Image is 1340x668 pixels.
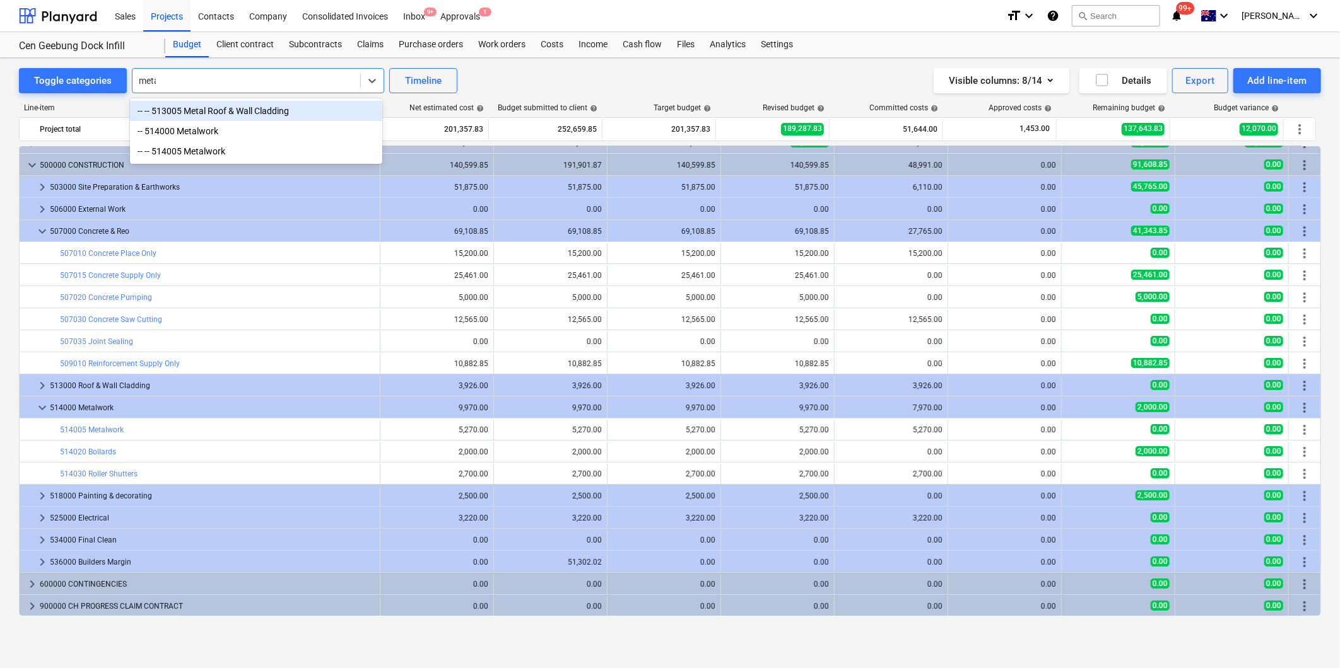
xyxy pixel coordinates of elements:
[613,425,715,434] div: 5,270.00
[840,492,943,500] div: 0.00
[498,103,597,112] div: Budget submitted to client
[835,119,937,139] div: 51,644.00
[499,249,602,258] div: 15,200.00
[613,227,715,236] div: 69,108.85
[1264,468,1283,478] span: 0.00
[385,469,488,478] div: 2,700.00
[953,337,1056,346] div: 0.00
[1151,424,1170,434] span: 0.00
[869,103,938,112] div: Committed costs
[385,492,488,500] div: 2,500.00
[840,315,943,324] div: 12,565.00
[1297,224,1312,239] span: More actions
[654,103,711,112] div: Target budget
[840,227,943,236] div: 27,765.00
[385,337,488,346] div: 0.00
[702,32,753,57] a: Analytics
[726,469,829,478] div: 2,700.00
[499,492,602,500] div: 2,500.00
[953,425,1056,434] div: 0.00
[726,359,829,368] div: 10,882.85
[726,381,829,390] div: 3,926.00
[35,510,50,526] span: keyboard_arrow_right
[613,293,715,302] div: 5,000.00
[1264,181,1283,192] span: 0.00
[726,558,829,567] div: 0.00
[1264,204,1283,214] span: 0.00
[35,180,50,195] span: keyboard_arrow_right
[840,381,943,390] div: 3,926.00
[391,32,471,57] a: Purchase orders
[1297,577,1312,592] span: More actions
[1151,204,1170,214] span: 0.00
[389,68,457,93] button: Timeline
[763,103,825,112] div: Revised budget
[1264,424,1283,434] span: 0.00
[1297,599,1312,614] span: More actions
[613,205,715,214] div: 0.00
[409,103,484,112] div: Net estimated cost
[840,183,943,192] div: 6,110.00
[1264,446,1283,456] span: 0.00
[471,32,533,57] a: Work orders
[615,32,669,57] a: Cash flow
[40,574,375,594] div: 600000 CONTINGENCIES
[953,492,1056,500] div: 0.00
[385,536,488,544] div: 0.00
[1264,292,1283,302] span: 0.00
[726,514,829,522] div: 3,220.00
[613,558,715,567] div: 0.00
[499,315,602,324] div: 12,565.00
[1297,334,1312,349] span: More actions
[1136,446,1170,456] span: 2,000.00
[1297,158,1312,173] span: More actions
[1297,202,1312,217] span: More actions
[753,32,801,57] a: Settings
[840,558,943,567] div: 0.00
[613,447,715,456] div: 2,000.00
[35,224,50,239] span: keyboard_arrow_down
[1269,105,1279,112] span: help
[499,536,602,544] div: 0.00
[50,398,375,418] div: 514000 Metalwork
[953,359,1056,368] div: 0.00
[385,249,488,258] div: 15,200.00
[385,293,488,302] div: 5,000.00
[1006,8,1021,23] i: format_size
[50,376,375,396] div: 513000 Roof & Wall Cladding
[499,403,602,412] div: 9,970.00
[1021,8,1037,23] i: keyboard_arrow_down
[50,486,375,506] div: 518000 Painting & decorating
[385,381,488,390] div: 3,926.00
[499,469,602,478] div: 2,700.00
[165,32,209,57] div: Budget
[533,32,571,57] a: Costs
[1297,510,1312,526] span: More actions
[1264,270,1283,280] span: 0.00
[953,205,1056,214] div: 0.00
[726,447,829,456] div: 2,000.00
[281,32,350,57] div: Subcontracts
[613,359,715,368] div: 10,882.85
[60,271,161,280] a: 507015 Concrete Supply Only
[499,337,602,346] div: 0.00
[385,205,488,214] div: 0.00
[613,381,715,390] div: 3,926.00
[1095,72,1152,89] div: Details
[385,183,488,192] div: 51,875.00
[928,105,938,112] span: help
[50,508,375,528] div: 525000 Electrical
[613,403,715,412] div: 9,970.00
[385,558,488,567] div: 0.00
[726,337,829,346] div: 0.00
[50,530,375,550] div: 534000 Final Clean
[1078,11,1088,21] span: search
[1093,103,1165,112] div: Remaining budget
[1131,159,1170,170] span: 91,608.85
[1131,358,1170,368] span: 10,882.85
[380,119,483,139] div: 201,357.83
[840,447,943,456] div: 0.00
[1264,226,1283,236] span: 0.00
